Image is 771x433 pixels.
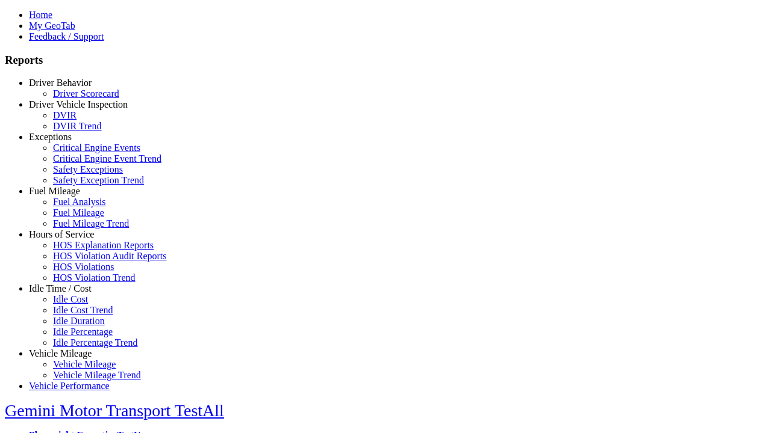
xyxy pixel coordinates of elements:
[53,121,101,131] a: DVIR Trend
[53,251,167,261] a: HOS Violation Audit Reports
[53,272,136,283] a: HOS Violation Trend
[53,359,116,369] a: Vehicle Mileage
[29,31,104,41] a: Feedback / Support
[53,240,154,250] a: HOS Explanation Reports
[29,99,128,109] a: Driver Vehicle Inspection
[53,143,140,153] a: Critical Engine Events
[53,316,105,326] a: Idle Duration
[29,78,92,88] a: Driver Behavior
[29,132,72,142] a: Exceptions
[53,164,123,174] a: Safety Exceptions
[53,197,106,207] a: Fuel Analysis
[53,370,141,380] a: Vehicle Mileage Trend
[29,10,52,20] a: Home
[53,218,129,229] a: Fuel Mileage Trend
[29,186,80,196] a: Fuel Mileage
[29,229,94,239] a: Hours of Service
[5,401,224,420] a: Gemini Motor Transport TestAll
[53,153,161,164] a: Critical Engine Event Trend
[53,327,113,337] a: Idle Percentage
[29,283,92,293] a: Idle Time / Cost
[53,305,113,315] a: Idle Cost Trend
[53,207,104,218] a: Fuel Mileage
[29,348,92,358] a: Vehicle Mileage
[29,381,110,391] a: Vehicle Performance
[53,110,76,120] a: DVIR
[53,262,114,272] a: HOS Violations
[53,175,144,185] a: Safety Exception Trend
[53,337,137,348] a: Idle Percentage Trend
[53,294,88,304] a: Idle Cost
[53,88,119,99] a: Driver Scorecard
[29,20,75,31] a: My GeoTab
[5,54,766,67] h3: Reports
